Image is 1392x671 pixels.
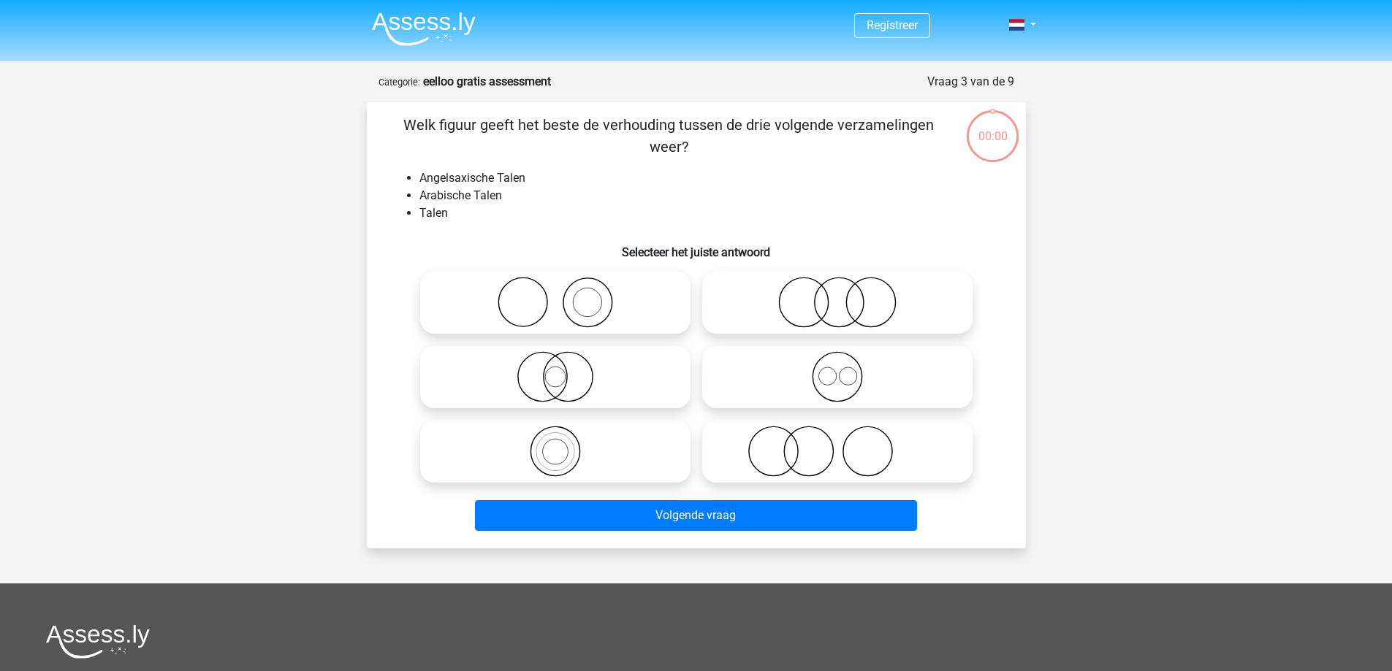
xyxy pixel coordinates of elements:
[475,500,917,531] button: Volgende vraag
[423,74,551,88] strong: eelloo gratis assessment
[390,114,948,158] p: Welk figuur geeft het beste de verhouding tussen de drie volgende verzamelingen weer?
[390,234,1003,259] h6: Selecteer het juiste antwoord
[379,77,420,88] small: Categorie:
[419,187,1003,204] li: Arabische Talen
[419,169,1003,187] li: Angelsaxische Talen
[46,624,150,659] img: Assessly logo
[965,109,1020,145] div: 00:00
[867,18,918,32] a: Registreer
[372,12,476,46] img: Assessly
[419,204,1003,222] li: Talen
[927,73,1014,91] div: Vraag 3 van de 9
